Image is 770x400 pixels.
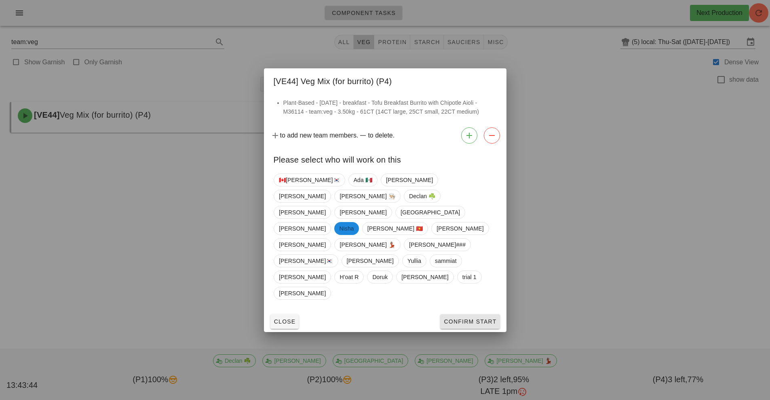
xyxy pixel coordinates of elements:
button: Confirm Start [440,314,500,329]
span: trial 1 [462,271,476,283]
span: sammiat [435,255,457,267]
span: [PERSON_NAME] [346,255,393,267]
span: [PERSON_NAME] [279,206,326,218]
span: [PERSON_NAME] [279,190,326,202]
span: [PERSON_NAME] 🇻🇳 [367,222,423,235]
div: to add new team members. to delete. [264,124,506,147]
span: H'oat R [340,271,359,283]
span: Confirm Start [443,318,496,325]
span: Declan ☘️ [409,190,435,202]
span: [PERSON_NAME] [386,174,432,186]
li: Plant-Based - [DATE] - breakfast - Tofu Breakfast Burrito with Chipotle Aioli - M36114 - team:veg... [283,98,497,116]
span: [PERSON_NAME] [401,271,448,283]
span: Ada 🇲🇽 [353,174,372,186]
span: [PERSON_NAME] [279,271,326,283]
span: [PERSON_NAME]### [409,239,465,251]
span: [GEOGRAPHIC_DATA] [400,206,460,218]
span: Close [274,318,296,325]
div: Please select who will work on this [264,147,506,170]
span: [PERSON_NAME]🇰🇷 [279,255,333,267]
span: [PERSON_NAME] [340,206,386,218]
span: 🇨🇦[PERSON_NAME]🇰🇷 [279,174,340,186]
button: Close [270,314,299,329]
span: [PERSON_NAME] [279,287,326,299]
span: [PERSON_NAME] 💃🏽 [340,239,395,251]
span: [PERSON_NAME] [437,222,483,235]
span: [PERSON_NAME] [279,222,326,235]
span: [PERSON_NAME] 👨🏼‍🍳 [340,190,395,202]
span: Yullia [407,255,421,267]
span: [PERSON_NAME] [279,239,326,251]
div: [VE44] Veg Mix (for burrito) (P4) [264,68,506,92]
span: Doruk [372,271,388,283]
span: Nisha [339,222,354,235]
